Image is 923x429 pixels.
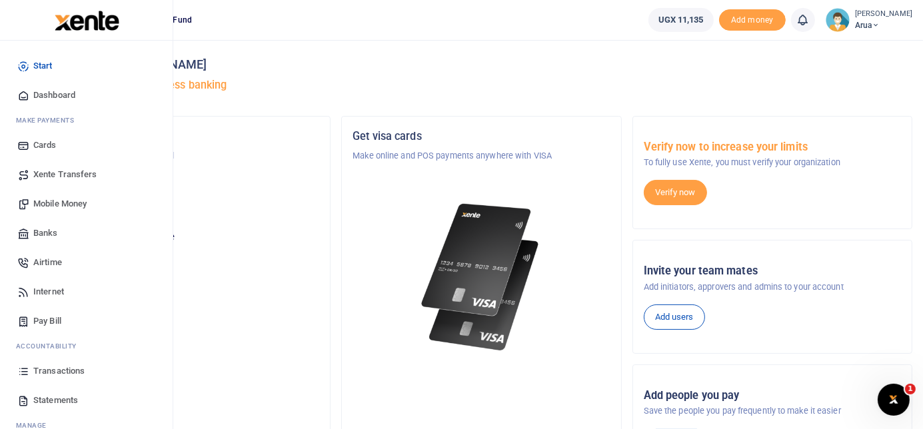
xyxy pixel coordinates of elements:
[855,9,912,20] small: [PERSON_NAME]
[11,248,162,277] a: Airtime
[62,149,319,163] p: National Social Security Fund
[644,141,901,154] h5: Verify now to increase your limits
[33,314,61,328] span: Pay Bill
[33,139,57,152] span: Cards
[33,168,97,181] span: Xente Transfers
[719,14,786,24] a: Add money
[11,51,162,81] a: Start
[11,189,162,218] a: Mobile Money
[643,8,719,32] li: Wallet ballance
[719,9,786,31] li: Toup your wallet
[53,15,119,25] a: logo-small logo-large logo-large
[11,386,162,415] a: Statements
[644,304,705,330] a: Add users
[11,110,162,131] li: M
[62,130,319,143] h5: Organization
[62,181,319,195] h5: Account
[11,277,162,306] a: Internet
[11,218,162,248] a: Banks
[33,256,62,269] span: Airtime
[26,341,77,351] span: countability
[559,414,573,428] button: Close
[51,57,912,72] h4: Hello Draru [PERSON_NAME]
[644,180,707,205] a: Verify now
[33,226,58,240] span: Banks
[62,201,319,214] p: Arua
[719,9,786,31] span: Add money
[62,247,319,260] h5: UGX 11,135
[51,79,912,92] h5: Welcome to better business banking
[905,384,916,394] span: 1
[644,389,901,402] h5: Add people you pay
[11,81,162,110] a: Dashboard
[878,384,910,416] iframe: Intercom live chat
[644,156,901,169] p: To fully use Xente, you must verify your organization
[62,230,319,244] p: Your current account balance
[11,160,162,189] a: Xente Transfers
[658,13,704,27] span: UGX 11,135
[644,280,901,294] p: Add initiators, approvers and admins to your account
[33,197,87,211] span: Mobile Money
[648,8,714,32] a: UGX 11,135
[353,149,610,163] p: Make online and POS payments anywhere with VISA
[644,264,901,278] h5: Invite your team mates
[417,195,546,360] img: xente-_physical_cards.png
[11,356,162,386] a: Transactions
[33,364,85,378] span: Transactions
[826,8,850,32] img: profile-user
[11,336,162,356] li: Ac
[55,11,119,31] img: logo-large
[23,115,75,125] span: ake Payments
[33,285,64,298] span: Internet
[11,306,162,336] a: Pay Bill
[33,89,75,102] span: Dashboard
[855,19,912,31] span: Arua
[33,59,53,73] span: Start
[33,394,78,407] span: Statements
[353,130,610,143] h5: Get visa cards
[11,131,162,160] a: Cards
[826,8,912,32] a: profile-user [PERSON_NAME] Arua
[644,404,901,418] p: Save the people you pay frequently to make it easier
